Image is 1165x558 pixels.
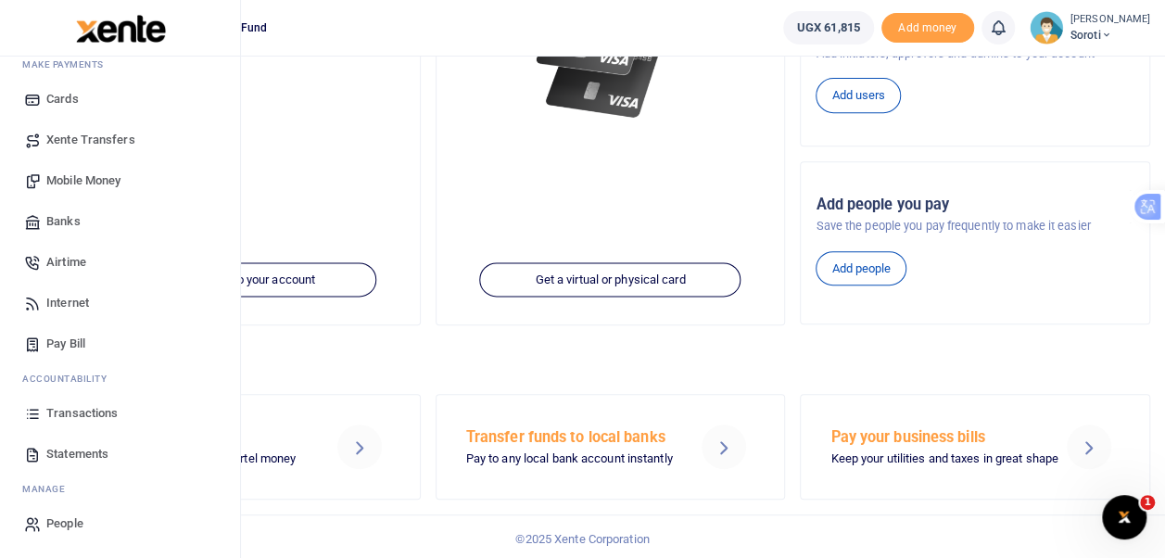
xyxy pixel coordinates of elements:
[1102,495,1146,539] iframe: Intercom live chat
[1030,11,1150,44] a: profile-user [PERSON_NAME] Soroti
[15,79,225,120] a: Cards
[36,372,107,386] span: countability
[46,514,83,533] span: People
[830,428,1044,447] h5: Pay your business bills
[46,212,81,231] span: Banks
[15,393,225,434] a: Transactions
[32,57,104,71] span: ake Payments
[1030,11,1063,44] img: profile-user
[15,120,225,160] a: Xente Transfers
[1070,12,1150,28] small: [PERSON_NAME]
[15,323,225,364] a: Pay Bill
[15,475,225,503] li: M
[466,428,679,447] h5: Transfer funds to local banks
[46,335,85,353] span: Pay Bill
[74,20,166,34] a: logo-small logo-large logo-large
[480,262,741,298] a: Get a virtual or physical card
[46,404,118,423] span: Transactions
[816,217,1134,235] p: Save the people you pay frequently to make it easier
[15,50,225,79] li: M
[816,196,1134,214] h5: Add people you pay
[15,434,225,475] a: Statements
[46,131,135,149] span: Xente Transfers
[797,19,860,37] span: UGX 61,815
[46,253,86,272] span: Airtime
[1140,495,1155,510] span: 1
[830,450,1044,469] p: Keep your utilities and taxes in great shape
[15,503,225,544] a: People
[15,242,225,283] a: Airtime
[46,445,108,463] span: Statements
[436,394,786,500] a: Transfer funds to local banks Pay to any local bank account instantly
[115,262,376,298] a: Add funds to your account
[46,171,120,190] span: Mobile Money
[776,11,881,44] li: Wallet ballance
[32,482,66,496] span: anage
[881,13,974,44] span: Add money
[800,394,1150,500] a: Pay your business bills Keep your utilities and taxes in great shape
[70,394,421,500] a: Send Mobile Money MTN mobile money and Airtel money
[881,19,974,33] a: Add money
[783,11,874,44] a: UGX 61,815
[15,201,225,242] a: Banks
[881,13,974,44] li: Toup your wallet
[46,90,79,108] span: Cards
[15,364,225,393] li: Ac
[816,78,901,113] a: Add users
[76,15,166,43] img: logo-large
[15,160,225,201] a: Mobile Money
[816,251,906,286] a: Add people
[15,283,225,323] a: Internet
[46,294,89,312] span: Internet
[70,349,1150,370] h4: Make a transaction
[1070,27,1150,44] span: Soroti
[466,450,679,469] p: Pay to any local bank account instantly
